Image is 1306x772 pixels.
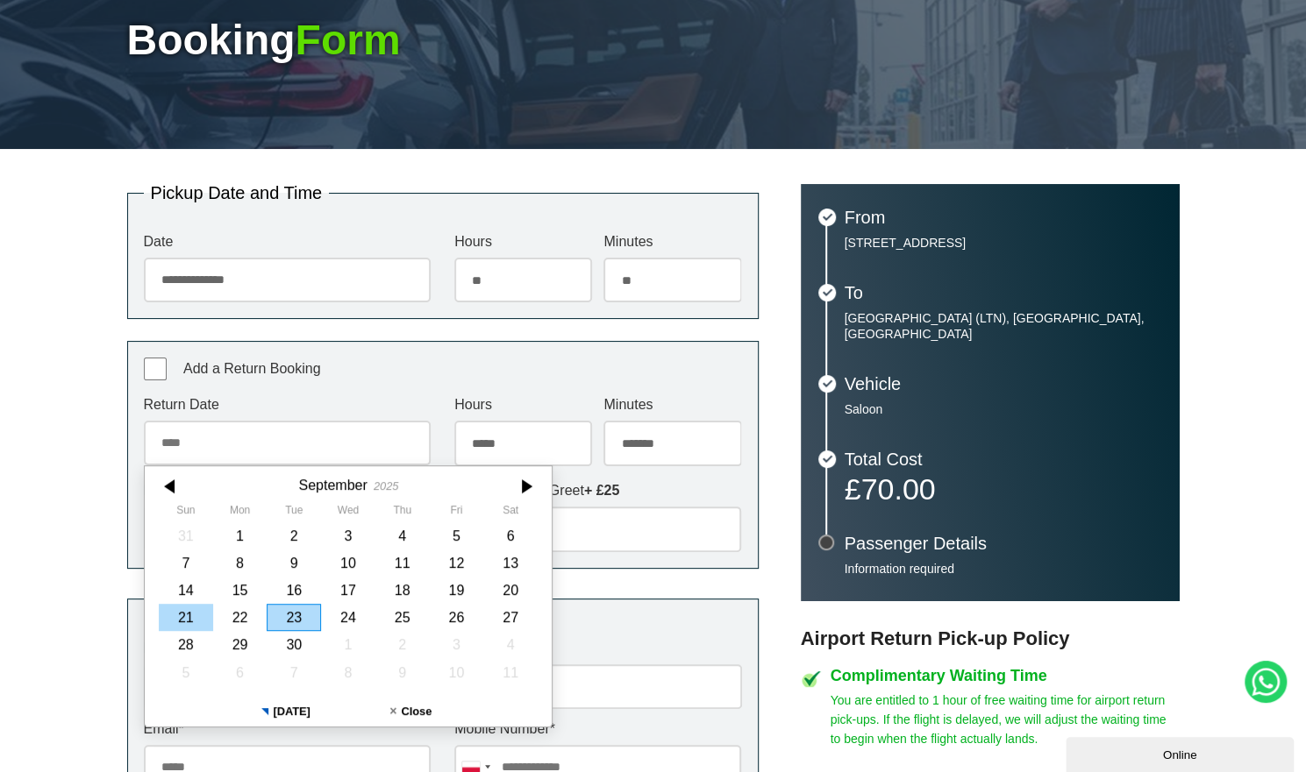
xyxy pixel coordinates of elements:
label: Hours [454,398,592,412]
label: Date [144,235,431,249]
span: Form [295,17,400,63]
label: Minutes [603,398,741,412]
label: Hours [454,235,592,249]
h3: From [845,209,1162,226]
iframe: chat widget [1066,733,1297,772]
input: Add a Return Booking [144,358,167,380]
h1: Booking [127,19,1180,61]
label: Email [144,722,431,736]
label: Minutes [603,235,741,249]
legend: Pickup Date and Time [144,184,330,202]
p: Saloon [845,401,1162,417]
h3: Airport Return Pick-up Policy [801,627,1180,650]
p: You are entitled to 1 hour of free waiting time for airport return pick-ups. If the flight is del... [831,691,1180,748]
h3: Total Cost [845,450,1162,468]
strong: + £25 [584,483,619,498]
label: Return Meet & Greet [454,484,741,498]
h3: To [845,284,1162,301]
p: £ [845,477,1162,501]
p: [STREET_ADDRESS] [845,235,1162,251]
span: 70.00 [860,472,935,506]
span: Add a Return Booking [183,361,321,376]
h4: Complimentary Waiting Time [831,668,1180,683]
label: Return Date [144,398,431,412]
h3: Vehicle [845,375,1162,393]
p: [GEOGRAPHIC_DATA] (LTN), [GEOGRAPHIC_DATA], [GEOGRAPHIC_DATA] [845,310,1162,342]
h3: Passenger Details [845,535,1162,552]
p: Information required [845,561,1162,577]
label: Mobile Number [454,722,741,736]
